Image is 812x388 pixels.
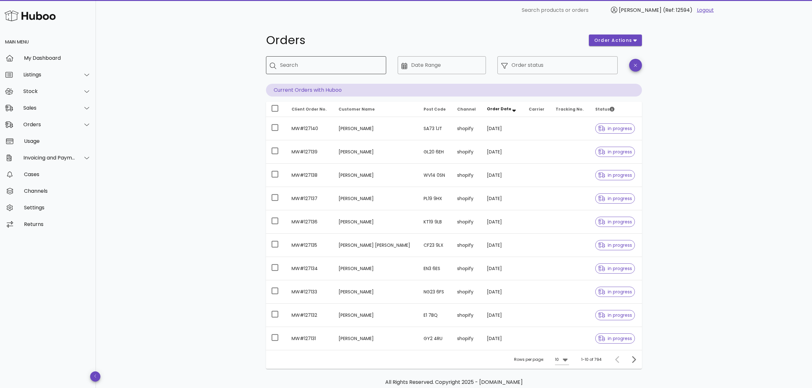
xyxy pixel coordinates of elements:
td: MW#127138 [286,164,333,187]
span: in progress [598,150,632,154]
td: MW#127135 [286,234,333,257]
td: [DATE] [482,304,524,327]
td: NG23 6FS [418,280,452,304]
td: [DATE] [482,187,524,210]
td: MW#127134 [286,257,333,280]
td: [DATE] [482,117,524,140]
span: [PERSON_NAME] [619,6,661,14]
td: shopify [452,140,482,164]
p: All Rights Reserved. Copyright 2025 - [DOMAIN_NAME] [271,378,637,386]
th: Tracking No. [550,102,590,117]
td: [DATE] [482,234,524,257]
td: shopify [452,280,482,304]
td: CF23 9LX [418,234,452,257]
th: Customer Name [333,102,418,117]
td: MW#127139 [286,140,333,164]
td: [DATE] [482,164,524,187]
div: Usage [24,138,91,144]
td: [PERSON_NAME] [333,304,418,327]
span: in progress [598,243,632,247]
div: My Dashboard [24,55,91,61]
td: [PERSON_NAME] [333,164,418,187]
span: in progress [598,266,632,271]
td: PL19 9HX [418,187,452,210]
td: E1 7BQ [418,304,452,327]
td: MW#127140 [286,117,333,140]
span: Status [595,106,614,112]
span: in progress [598,126,632,131]
span: in progress [598,220,632,224]
div: 10Rows per page: [555,354,569,365]
td: shopify [452,234,482,257]
td: MW#127136 [286,210,333,234]
div: Channels [24,188,91,194]
td: shopify [452,304,482,327]
div: Cases [24,171,91,177]
td: MW#127132 [286,304,333,327]
td: WV14 0SN [418,164,452,187]
button: order actions [589,35,642,46]
span: in progress [598,290,632,294]
td: EN3 6ES [418,257,452,280]
span: Client Order No. [292,106,327,112]
td: shopify [452,117,482,140]
span: in progress [598,196,632,201]
td: [PERSON_NAME] [333,257,418,280]
span: order actions [594,37,632,44]
td: shopify [452,187,482,210]
th: Carrier [524,102,550,117]
p: Current Orders with Huboo [266,84,642,97]
th: Status [590,102,642,117]
div: Returns [24,221,91,227]
th: Post Code [418,102,452,117]
td: shopify [452,327,482,350]
td: [PERSON_NAME] [PERSON_NAME] [333,234,418,257]
span: in progress [598,336,632,341]
span: Order Date [487,106,511,112]
div: Rows per page: [514,350,569,369]
span: (Ref: 12594) [663,6,692,14]
td: [PERSON_NAME] [333,187,418,210]
td: MW#127137 [286,187,333,210]
div: Settings [24,205,91,211]
h1: Orders [266,35,581,46]
td: [PERSON_NAME] [333,117,418,140]
div: Sales [23,105,75,111]
img: Huboo Logo [4,9,56,23]
td: shopify [452,257,482,280]
div: Invoicing and Payments [23,155,75,161]
td: [PERSON_NAME] [333,140,418,164]
button: Next page [628,354,639,365]
span: in progress [598,173,632,177]
td: [DATE] [482,327,524,350]
td: KT19 9LB [418,210,452,234]
th: Channel [452,102,482,117]
td: [DATE] [482,280,524,304]
td: [DATE] [482,140,524,164]
span: Customer Name [339,106,375,112]
span: in progress [598,313,632,317]
td: [DATE] [482,210,524,234]
td: MW#127131 [286,327,333,350]
span: Carrier [529,106,544,112]
td: SA73 1JT [418,117,452,140]
div: Orders [23,121,75,128]
td: GY2 4RU [418,327,452,350]
a: Logout [697,6,714,14]
span: Tracking No. [556,106,584,112]
td: [PERSON_NAME] [333,210,418,234]
div: 10 [555,357,559,362]
td: shopify [452,210,482,234]
div: 1-10 of 794 [581,357,602,362]
td: MW#127133 [286,280,333,304]
td: [PERSON_NAME] [333,280,418,304]
td: [DATE] [482,257,524,280]
div: Listings [23,72,75,78]
td: shopify [452,164,482,187]
span: Channel [457,106,476,112]
td: GL20 6EH [418,140,452,164]
div: Stock [23,88,75,94]
td: [PERSON_NAME] [333,327,418,350]
th: Client Order No. [286,102,333,117]
th: Order Date: Sorted descending. Activate to remove sorting. [482,102,524,117]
